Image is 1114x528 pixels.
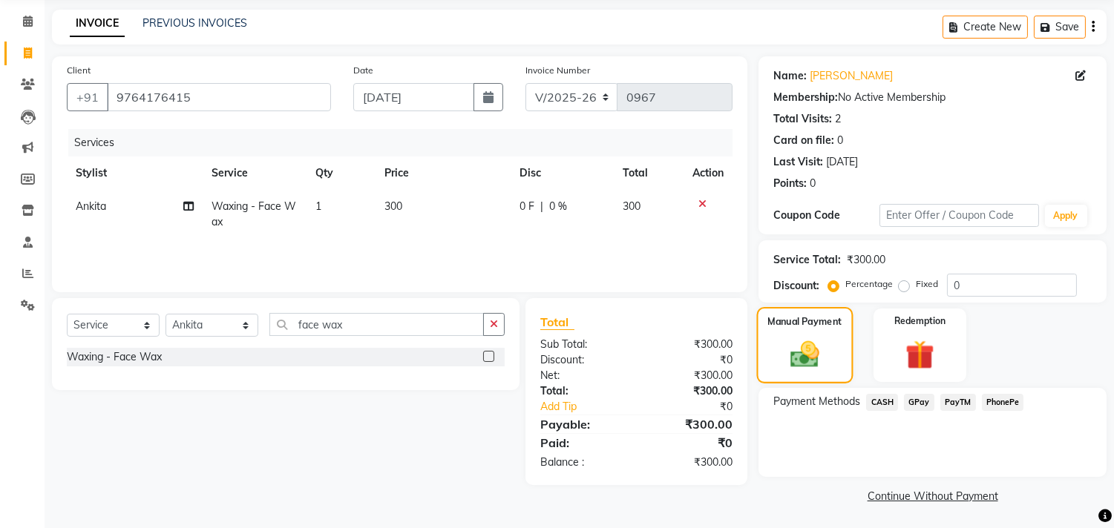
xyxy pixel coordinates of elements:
button: Create New [943,16,1028,39]
div: Last Visit: [773,154,823,170]
div: Name: [773,68,807,84]
th: Stylist [67,156,203,190]
a: PREVIOUS INVOICES [142,16,247,30]
div: Discount: [773,278,819,294]
th: Action [684,156,733,190]
label: Client [67,64,91,77]
div: ₹300.00 [637,455,744,470]
th: Price [376,156,511,190]
label: Manual Payment [768,314,842,329]
div: [DATE] [826,154,858,170]
span: Waxing - Face Wax [212,199,296,228]
span: GPay [904,394,934,411]
div: Service Total: [773,252,841,268]
a: Add Tip [529,399,655,415]
div: ₹0 [655,399,744,415]
div: ₹300.00 [637,383,744,399]
span: 1 [315,199,321,213]
div: Coupon Code [773,208,879,223]
div: ₹300.00 [637,368,744,383]
div: 0 [810,176,816,191]
div: Points: [773,176,807,191]
div: Membership: [773,90,838,105]
th: Disc [511,156,614,190]
th: Total [614,156,684,190]
a: INVOICE [70,10,125,37]
div: Waxing - Face Wax [67,349,162,365]
div: Sub Total: [529,337,637,352]
button: +91 [67,83,108,111]
span: 300 [384,199,402,213]
div: Paid: [529,434,637,452]
th: Service [203,156,307,190]
th: Qty [307,156,376,190]
span: 300 [623,199,640,213]
input: Search or Scan [269,313,484,336]
input: Enter Offer / Coupon Code [879,204,1038,227]
div: 0 [837,133,843,148]
input: Search by Name/Mobile/Email/Code [107,83,331,111]
div: Card on file: [773,133,834,148]
label: Fixed [916,277,938,291]
span: PayTM [940,394,976,411]
a: Continue Without Payment [761,489,1104,504]
span: PhonePe [982,394,1024,411]
span: Ankita [76,199,106,213]
div: Total: [529,383,637,399]
label: Percentage [845,277,893,291]
button: Apply [1045,205,1087,227]
div: ₹0 [637,434,744,452]
div: ₹300.00 [637,415,744,433]
div: ₹300.00 [847,252,885,268]
img: _cash.svg [782,338,828,372]
img: _gift.svg [897,337,943,373]
div: Discount: [529,352,637,368]
span: Total [540,314,574,330]
div: 2 [835,111,841,127]
span: 0 % [549,199,567,214]
label: Date [353,64,373,77]
span: Payment Methods [773,394,860,409]
div: Net: [529,368,637,383]
span: 0 F [520,199,534,214]
div: Services [68,129,744,156]
button: Save [1034,16,1086,39]
div: ₹0 [637,352,744,368]
span: | [540,199,543,214]
div: No Active Membership [773,90,1092,105]
a: [PERSON_NAME] [810,68,893,84]
div: Payable: [529,415,637,433]
span: CASH [866,394,898,411]
div: ₹300.00 [637,337,744,352]
label: Redemption [894,314,946,328]
label: Invoice Number [525,64,590,77]
div: Balance : [529,455,637,470]
div: Total Visits: [773,111,832,127]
